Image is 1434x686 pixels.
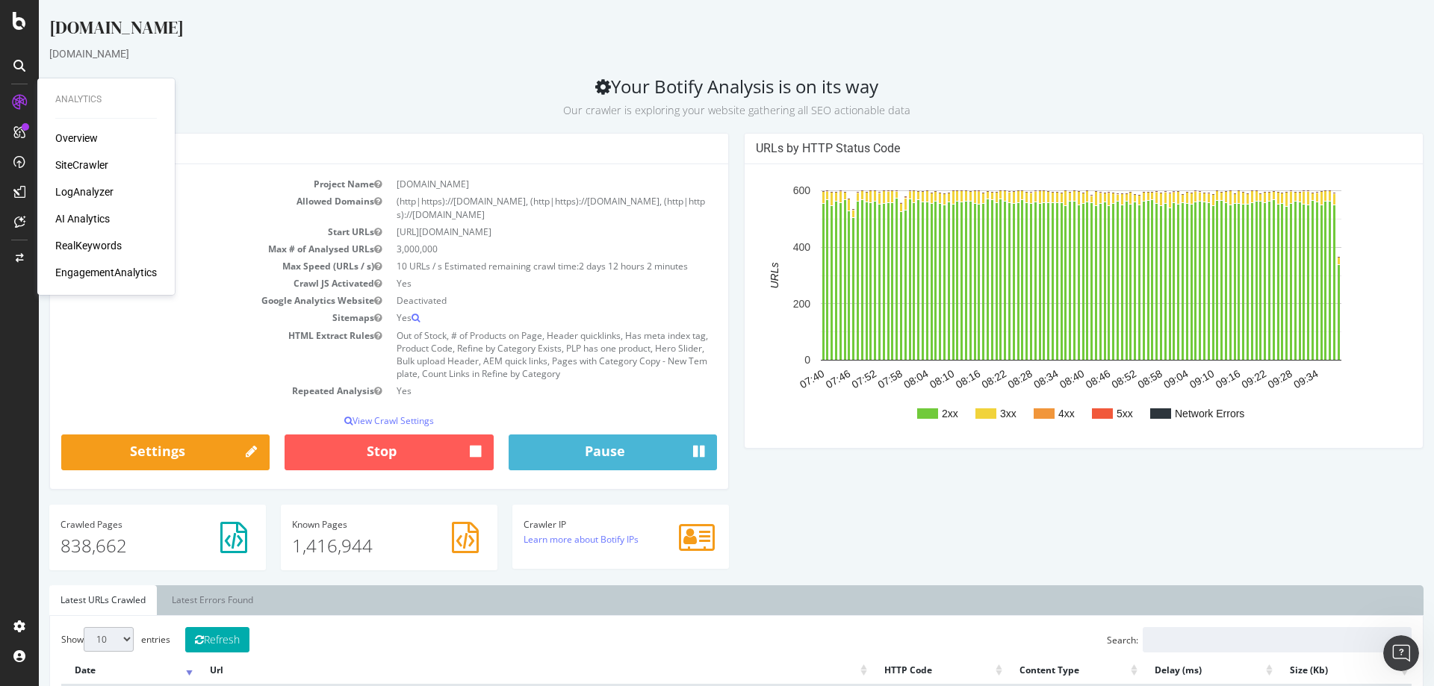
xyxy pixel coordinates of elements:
a: AI Analytics [55,211,110,226]
td: HTML Extract Rules [22,327,350,383]
button: Refresh [146,627,211,652]
a: Latest URLs Crawled [10,585,118,615]
td: (http|https)://[DOMAIN_NAME], (http|https)://[DOMAIN_NAME], (http|https)://[DOMAIN_NAME] [350,193,678,222]
td: Allowed Domains [22,193,350,222]
span: 2 days 12 hours 2 minutes [540,260,649,272]
td: Deactivated [350,292,678,309]
th: Content Type: activate to sort column ascending [967,656,1102,685]
td: Yes [350,275,678,292]
a: Settings [22,434,231,470]
input: Search: [1104,627,1373,652]
text: 09:22 [1201,367,1230,390]
text: 08:52 [1071,367,1100,390]
h2: Your Botify Analysis is on its way [10,76,1385,118]
td: Max Speed (URLs / s) [22,258,350,275]
h4: Analysis Settings [22,141,678,156]
text: Network Errors [1136,408,1205,420]
text: 09:10 [1149,367,1178,390]
td: 10 URLs / s Estimated remaining crawl time: [350,258,678,275]
text: 200 [754,298,772,310]
div: [DOMAIN_NAME] [10,15,1385,46]
td: Max # of Analysed URLs [22,240,350,258]
h4: Pages Crawled [22,520,216,529]
text: 3xx [961,408,978,420]
text: 07:52 [811,367,840,390]
text: 2xx [903,408,919,420]
text: 400 [754,241,772,253]
text: 07:46 [785,367,814,390]
text: 09:16 [1175,367,1204,390]
th: HTTP Code: activate to sort column ascending [832,656,967,685]
text: 08:34 [993,367,1022,390]
text: 4xx [1019,408,1036,420]
text: 08:28 [966,367,996,390]
button: Pause [470,434,678,470]
text: URLs [730,263,742,289]
svg: A chart. [717,175,1368,437]
text: 5xx [1078,408,1094,420]
a: LogAnalyzer [55,184,114,199]
text: 09:04 [1123,367,1152,390]
td: 3,000,000 [350,240,678,258]
text: 08:40 [1019,367,1048,390]
label: Show entries [22,627,131,652]
td: [DOMAIN_NAME] [350,175,678,193]
td: Yes [350,382,678,399]
td: Project Name [22,175,350,193]
div: Analytics [55,93,157,106]
div: [DOMAIN_NAME] [10,46,1385,61]
a: EngagementAnalytics [55,265,157,280]
td: Yes [350,309,678,326]
text: 08:04 [863,367,892,390]
text: 08:46 [1045,367,1074,390]
h4: Pages Known [253,520,447,529]
th: Size (Kb): activate to sort column ascending [1238,656,1373,685]
a: Learn more about Botify IPs [485,533,600,546]
td: Out of Stock, # of Products on Page, Header quicklinks, Has meta index tag, Product Code, Refine ... [350,327,678,383]
p: View Crawl Settings [22,414,678,427]
h4: URLs by HTTP Status Code [717,141,1373,156]
text: 09:34 [1253,367,1282,390]
text: 08:10 [889,367,918,390]
th: Url: activate to sort column ascending [158,656,831,685]
text: 07:40 [759,367,788,390]
h4: Crawler IP [485,520,679,529]
td: Google Analytics Website [22,292,350,309]
label: Search: [1068,627,1373,652]
td: Crawl JS Activated [22,275,350,292]
p: 838,662 [22,533,216,558]
text: 07:58 [836,367,866,390]
td: Sitemaps [22,309,350,326]
a: Overview [55,131,98,146]
th: Delay (ms): activate to sort column ascending [1102,656,1238,685]
td: Repeated Analysis [22,382,350,399]
td: [URL][DOMAIN_NAME] [350,223,678,240]
a: Latest Errors Found [122,585,226,615]
text: 08:22 [941,367,970,390]
text: 08:58 [1096,367,1126,390]
select: Showentries [45,627,95,652]
iframe: Intercom live chat [1383,635,1419,671]
button: Stop [246,434,454,470]
a: RealKeywords [55,238,122,253]
td: Start URLs [22,223,350,240]
a: SiteCrawler [55,158,108,172]
p: 1,416,944 [253,533,447,558]
text: 08:16 [915,367,944,390]
text: 600 [754,185,772,197]
small: Our crawler is exploring your website gathering all SEO actionable data [524,103,872,117]
text: 09:28 [1226,367,1255,390]
text: 0 [766,355,772,367]
th: Date: activate to sort column ascending [22,656,158,685]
